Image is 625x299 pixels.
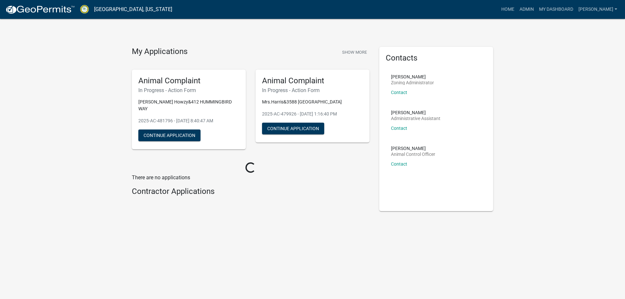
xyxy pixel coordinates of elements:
[94,4,172,15] a: [GEOGRAPHIC_DATA], [US_STATE]
[138,76,239,86] h5: Animal Complaint
[132,187,369,199] wm-workflow-list-section: Contractor Applications
[391,146,435,151] p: [PERSON_NAME]
[262,87,363,93] h6: In Progress - Action Form
[499,3,517,16] a: Home
[391,80,434,85] p: Zoning Administrator
[80,5,89,14] img: Crawford County, Georgia
[138,129,201,141] button: Continue Application
[132,174,369,182] p: There are no applications
[391,110,440,115] p: [PERSON_NAME]
[391,90,407,95] a: Contact
[132,47,187,57] h4: My Applications
[391,152,435,156] p: Animal Control Officer
[340,47,369,58] button: Show More
[132,187,369,196] h4: Contractor Applications
[391,116,440,121] p: Administrative Assistant
[391,161,407,167] a: Contact
[517,3,536,16] a: Admin
[262,76,363,86] h5: Animal Complaint
[386,53,487,63] h5: Contacts
[576,3,620,16] a: [PERSON_NAME]
[138,87,239,93] h6: In Progress - Action Form
[391,126,407,131] a: Contact
[262,123,324,134] button: Continue Application
[262,111,363,117] p: 2025-AC-479926 - [DATE] 1:16:40 PM
[138,117,239,124] p: 2025-AC-481796 - [DATE] 8:40:47 AM
[391,75,434,79] p: [PERSON_NAME]
[138,99,239,112] p: [PERSON_NAME] Howzy&412 HUMMINGBIRD WAY
[536,3,576,16] a: My Dashboard
[262,99,363,105] p: Mrs.Harris&3588 [GEOGRAPHIC_DATA]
